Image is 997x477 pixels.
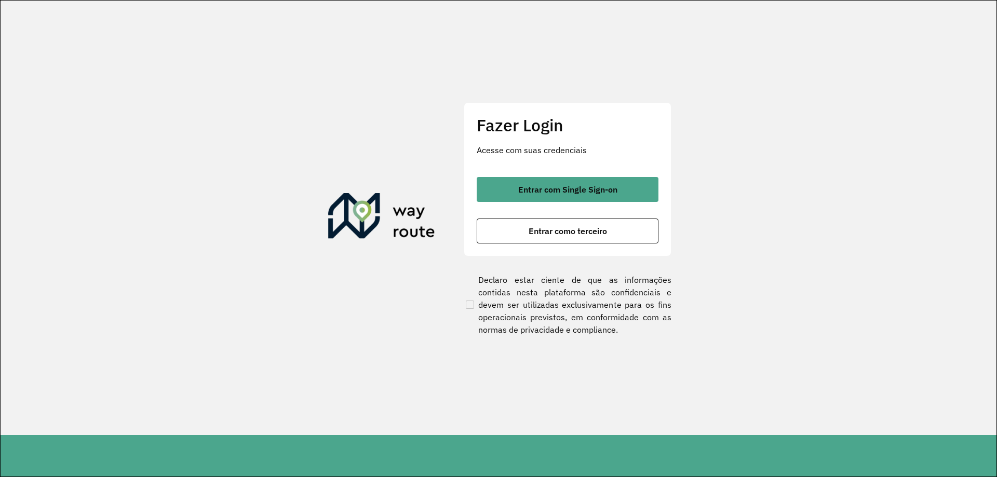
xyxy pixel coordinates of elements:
button: button [477,219,658,243]
span: Entrar com Single Sign-on [518,185,617,194]
img: Roteirizador AmbevTech [328,193,435,243]
h2: Fazer Login [477,115,658,135]
p: Acesse com suas credenciais [477,144,658,156]
button: button [477,177,658,202]
span: Entrar como terceiro [529,227,607,235]
label: Declaro estar ciente de que as informações contidas nesta plataforma são confidenciais e devem se... [464,274,671,336]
